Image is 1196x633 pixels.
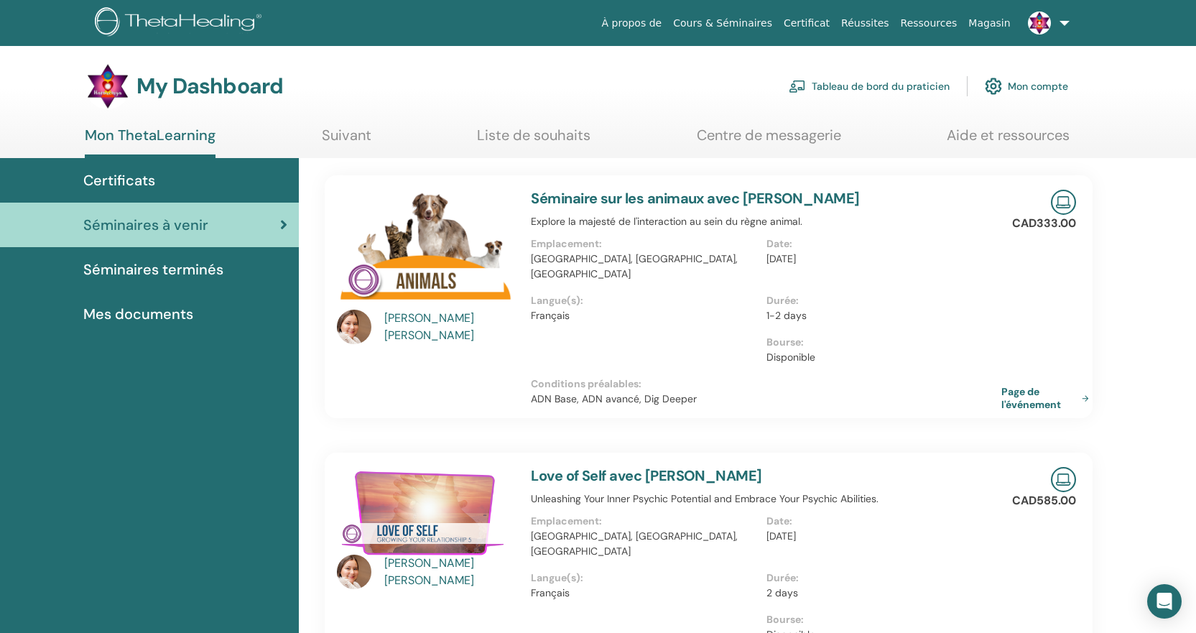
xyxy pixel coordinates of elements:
[789,70,950,102] a: Tableau de bord du praticien
[531,293,757,308] p: Langue(s) :
[531,529,757,559] p: [GEOGRAPHIC_DATA], [GEOGRAPHIC_DATA], [GEOGRAPHIC_DATA]
[531,586,757,601] p: Français
[947,126,1070,154] a: Aide et ressources
[531,189,860,208] a: Séminaire sur les animaux avec [PERSON_NAME]
[83,214,208,236] span: Séminaires à venir
[1051,190,1076,215] img: Live Online Seminar
[766,514,993,529] p: Date :
[766,236,993,251] p: Date :
[1001,385,1095,411] a: Page de l'événement
[895,10,963,37] a: Ressources
[766,293,993,308] p: Durée :
[95,7,266,40] img: logo.png
[789,80,806,93] img: chalkboard-teacher.svg
[697,126,841,154] a: Centre de messagerie
[83,259,223,280] span: Séminaires terminés
[337,310,371,344] img: default.jpg
[384,555,517,589] a: [PERSON_NAME] [PERSON_NAME]
[766,350,993,365] p: Disponible
[83,303,193,325] span: Mes documents
[778,10,835,37] a: Certificat
[766,570,993,586] p: Durée :
[337,467,514,559] img: Love of Self
[531,570,757,586] p: Langue(s) :
[477,126,590,154] a: Liste de souhaits
[766,612,993,627] p: Bourse :
[1012,492,1076,509] p: CAD585.00
[766,335,993,350] p: Bourse :
[337,555,371,589] img: default.jpg
[1028,11,1051,34] img: default.jpg
[384,310,517,344] a: [PERSON_NAME] [PERSON_NAME]
[531,251,757,282] p: [GEOGRAPHIC_DATA], [GEOGRAPHIC_DATA], [GEOGRAPHIC_DATA]
[531,376,1001,392] p: Conditions préalables :
[136,73,283,99] h3: My Dashboard
[531,491,1001,507] p: Unleashing Your Inner Psychic Potential and Embrace Your Psychic Abilities.
[766,529,993,544] p: [DATE]
[766,586,993,601] p: 2 days
[83,170,155,191] span: Certificats
[531,214,1001,229] p: Explore la majesté de l'interaction au sein du règne animal.
[963,10,1016,37] a: Magasin
[985,74,1002,98] img: cog.svg
[531,236,757,251] p: Emplacement :
[531,392,1001,407] p: ADN Base, ADN avancé, Dig Deeper
[835,10,894,37] a: Réussites
[85,126,215,158] a: Mon ThetaLearning
[667,10,778,37] a: Cours & Séminaires
[531,466,761,485] a: Love of Self avec [PERSON_NAME]
[1051,467,1076,492] img: Live Online Seminar
[85,63,131,109] img: default.jpg
[531,308,757,323] p: Français
[531,514,757,529] p: Emplacement :
[766,251,993,267] p: [DATE]
[1147,584,1182,619] div: Open Intercom Messenger
[596,10,668,37] a: À propos de
[337,190,514,314] img: Séminaire sur les animaux
[985,70,1068,102] a: Mon compte
[1012,215,1076,232] p: CAD333.00
[322,126,371,154] a: Suivant
[766,308,993,323] p: 1-2 days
